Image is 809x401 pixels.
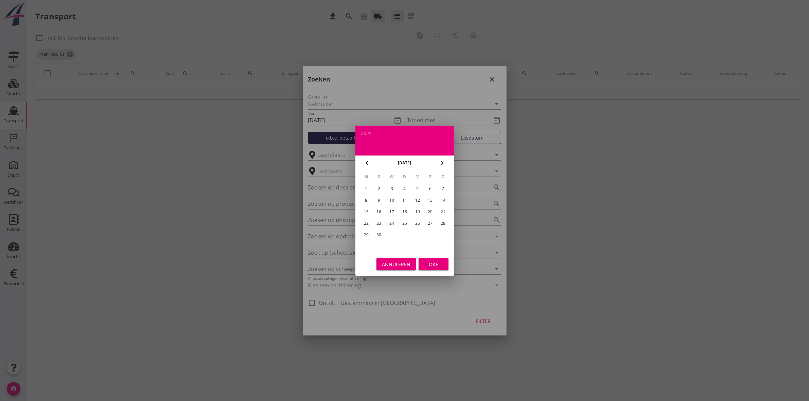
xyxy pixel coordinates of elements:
th: Z [437,171,449,183]
th: D [399,171,411,183]
button: 9 [373,195,384,206]
button: 5 [412,183,423,194]
button: 19 [412,206,423,217]
button: 27 [425,218,436,229]
th: W [386,171,398,183]
button: 21 [438,206,449,217]
button: 17 [386,206,397,217]
button: 13 [425,195,436,206]
button: 25 [399,218,410,229]
button: 11 [399,195,410,206]
i: chevron_right [438,159,446,167]
button: 6 [425,183,436,194]
th: D [373,171,385,183]
button: 24 [386,218,397,229]
button: 10 [386,195,397,206]
button: 30 [373,230,384,240]
button: 26 [412,218,423,229]
div: Annuleren [382,260,410,268]
i: chevron_left [363,159,371,167]
button: 12 [412,195,423,206]
th: M [360,171,372,183]
button: 1 [360,183,371,194]
button: 20 [425,206,436,217]
button: 22 [360,218,371,229]
button: Annuleren [376,258,416,270]
button: 4 [399,183,410,194]
button: 8 [360,195,371,206]
button: Oké [419,258,449,270]
button: 2 [373,183,384,194]
button: 16 [373,206,384,217]
button: 28 [438,218,449,229]
button: [DATE] [396,158,413,168]
button: 29 [360,230,371,240]
div: 2025 [361,131,449,136]
div: Oké [424,260,443,268]
button: 18 [399,206,410,217]
button: 14 [438,195,449,206]
th: V [411,171,423,183]
button: 23 [373,218,384,229]
th: Z [424,171,436,183]
button: 3 [386,183,397,194]
button: 15 [360,206,371,217]
button: 7 [438,183,449,194]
